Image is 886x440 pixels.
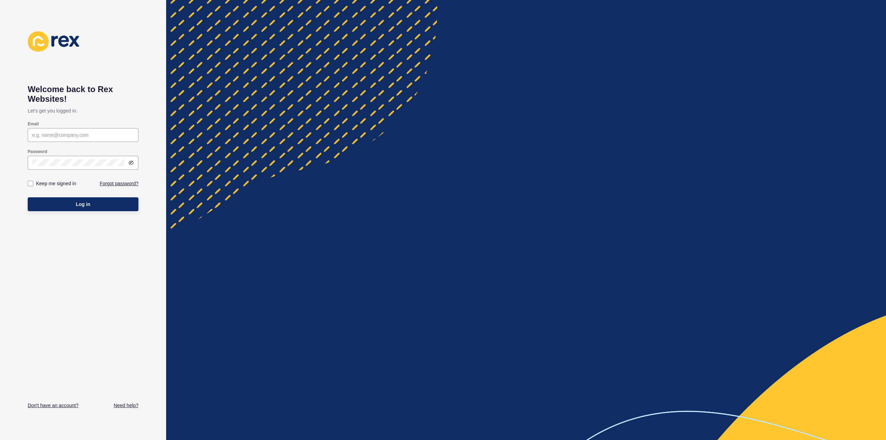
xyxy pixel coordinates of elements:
a: Don't have an account? [28,402,79,409]
p: Let's get you logged in. [28,104,138,118]
input: e.g. name@company.com [32,132,134,138]
h1: Welcome back to Rex Websites! [28,84,138,104]
label: Keep me signed in [36,180,76,187]
span: Log in [76,201,90,208]
label: Email [28,121,39,127]
button: Log in [28,197,138,211]
label: Password [28,149,47,154]
a: Forgot password? [100,180,138,187]
a: Need help? [114,402,138,409]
